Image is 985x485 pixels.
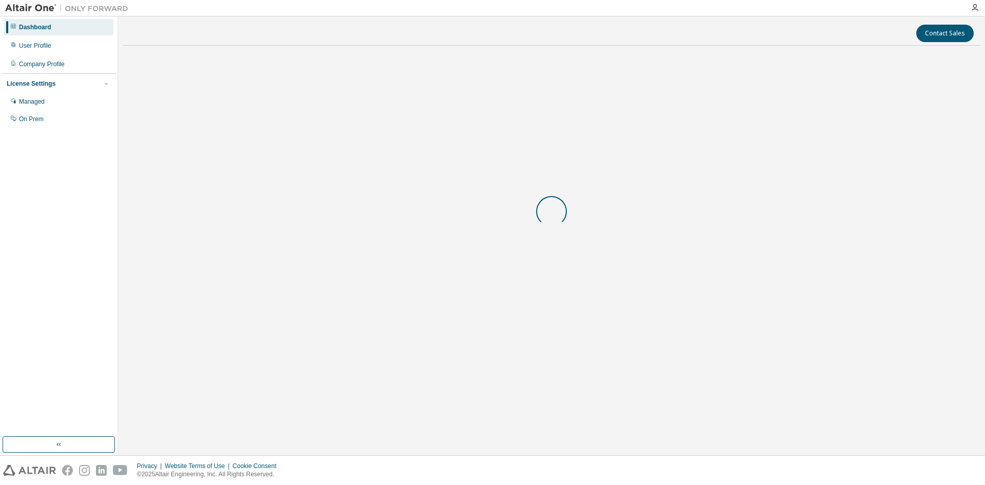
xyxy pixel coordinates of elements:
img: linkedin.svg [96,465,107,476]
img: altair_logo.svg [3,465,56,476]
div: Managed [19,98,45,106]
div: License Settings [7,80,55,88]
img: Altair One [5,3,133,13]
div: Privacy [137,462,165,470]
div: Website Terms of Use [165,462,232,470]
div: Company Profile [19,60,65,68]
img: instagram.svg [79,465,90,476]
div: On Prem [19,115,44,123]
p: © 2025 Altair Engineering, Inc. All Rights Reserved. [137,470,283,479]
img: youtube.svg [113,465,128,476]
div: Cookie Consent [232,462,282,470]
button: Contact Sales [916,25,974,42]
div: Dashboard [19,23,51,31]
div: User Profile [19,42,51,50]
img: facebook.svg [62,465,73,476]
